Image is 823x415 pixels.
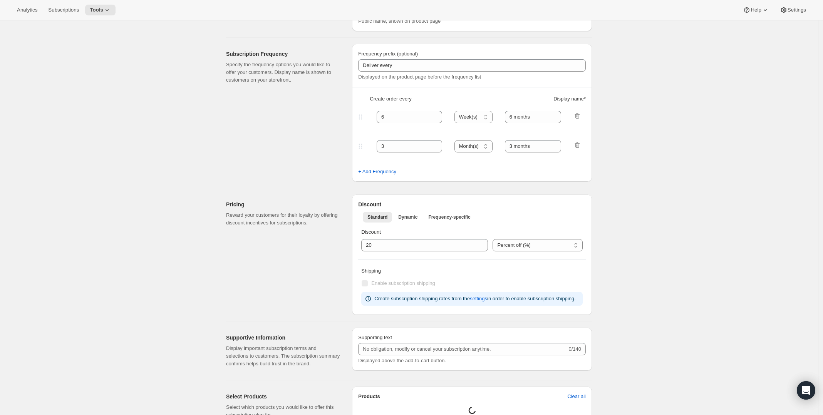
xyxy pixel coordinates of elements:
span: Frequency-specific [428,214,470,220]
h2: Pricing [226,201,340,208]
p: Shipping [361,267,583,275]
input: 1 month [505,111,562,123]
input: 1 month [505,140,562,152]
p: Reward your customers for their loyalty by offering discount incentives for subscriptions. [226,211,340,227]
h2: Subscription Frequency [226,50,340,58]
span: settings [470,295,487,303]
div: Open Intercom Messenger [797,381,815,400]
span: Subscriptions [48,7,79,13]
span: Standard [367,214,387,220]
span: Settings [788,7,806,13]
span: Enable subscription shipping [371,280,435,286]
button: Help [738,5,773,15]
input: Deliver every [358,59,586,72]
p: Specify the frequency options you would like to offer your customers. Display name is shown to cu... [226,61,340,84]
span: Create subscription shipping rates from the in order to enable subscription shipping. [374,296,575,301]
span: Public name, shown on product page [358,18,441,24]
button: Settings [775,5,811,15]
span: Displayed above the add-to-cart button. [358,358,446,363]
button: Clear all [563,390,590,403]
span: Analytics [17,7,37,13]
span: Clear all [567,393,586,400]
button: Analytics [12,5,42,15]
span: Display name * [553,95,586,103]
button: settings [465,293,492,305]
h2: Select Products [226,393,340,400]
p: Display important subscription terms and selections to customers. The subscription summary confir... [226,345,340,368]
span: Frequency prefix (optional) [358,51,418,57]
button: + Add Frequency [354,166,401,178]
span: Create order every [370,95,411,103]
span: Help [751,7,761,13]
input: No obligation, modify or cancel your subscription anytime. [358,343,567,355]
p: Discount [361,228,583,236]
span: Tools [90,7,103,13]
span: + Add Frequency [358,168,396,176]
button: Tools [85,5,116,15]
h2: Discount [358,201,586,208]
button: Subscriptions [44,5,84,15]
h2: Supportive Information [226,334,340,341]
span: Displayed on the product page before the frequency list [358,74,481,80]
span: Dynamic [398,214,417,220]
input: 10 [361,239,476,251]
p: Products [358,393,380,400]
span: Supporting text [358,335,392,340]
